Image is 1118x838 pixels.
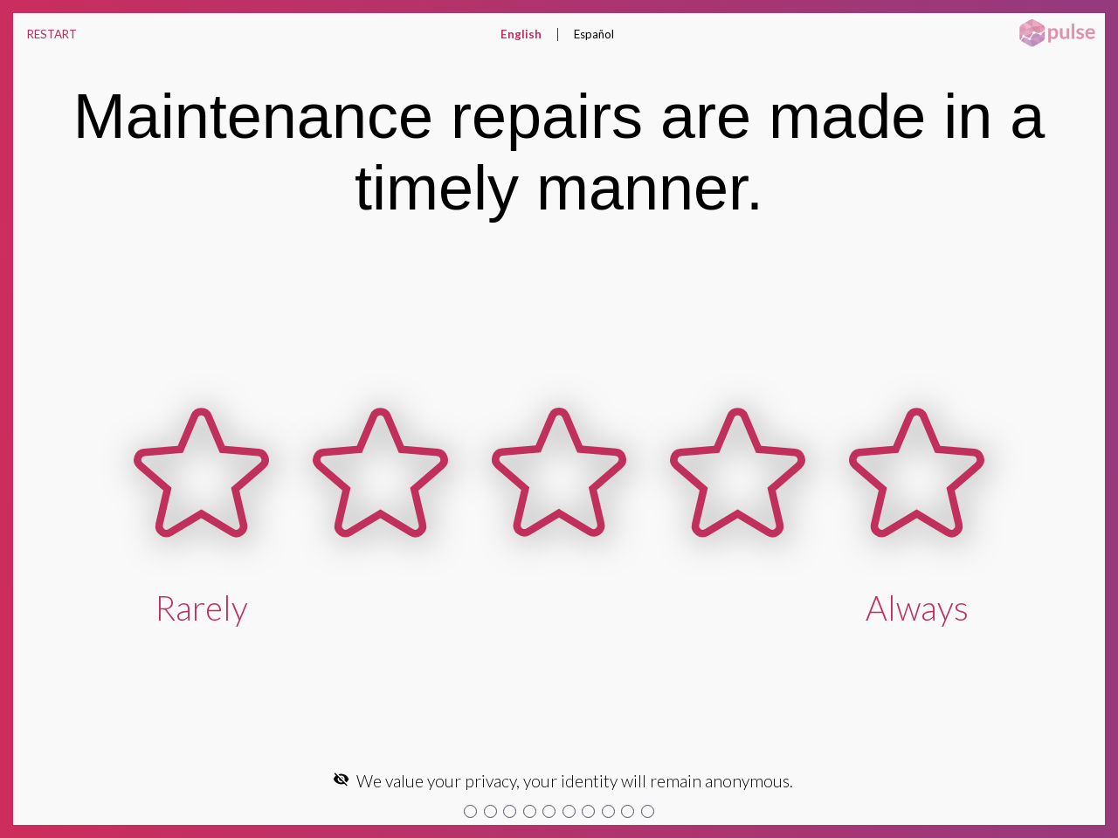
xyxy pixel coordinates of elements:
button: English [487,13,556,55]
span: We value your privacy, your identity will remain anonymous. [356,771,793,791]
mat-icon: visibility_off [333,771,349,787]
button: Español [560,13,628,55]
img: pulsehorizontalsmall.png [1013,17,1101,49]
div: Maintenance repairs are made in a timely manner. [38,80,1080,223]
button: RESTART [13,13,91,55]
